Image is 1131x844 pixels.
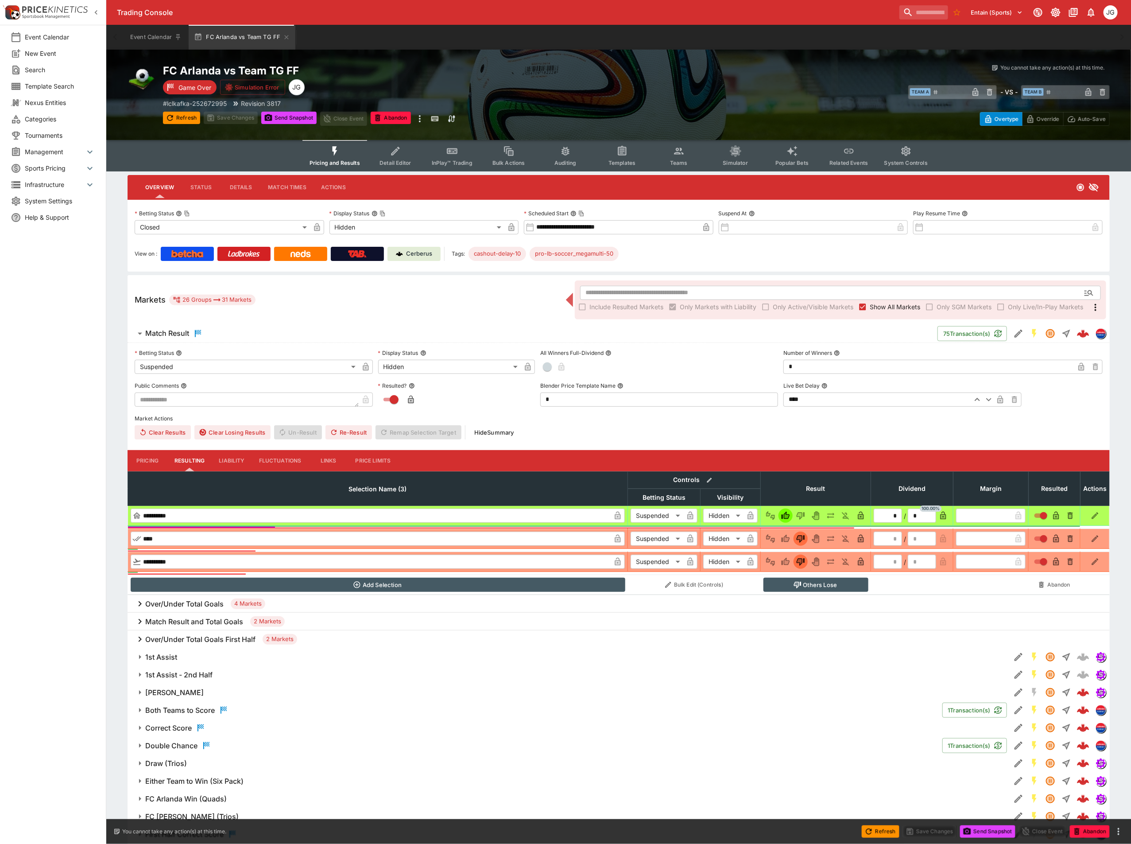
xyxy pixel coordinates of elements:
button: 1st Assist - 2nd Half [128,666,1011,684]
button: Copy To Clipboard [578,210,585,217]
button: Play Resume Time [962,210,968,217]
button: Suspended [1042,685,1058,700]
div: lclkafka [1096,328,1106,339]
div: 07e61a4d-75ff-4658-83c0-7597dbbdde2a [1077,810,1089,823]
p: Number of Winners [783,349,832,357]
button: Suspended [1042,649,1058,665]
button: Refresh [163,112,200,124]
svg: Suspended [1045,328,1056,339]
p: Copy To Clipboard [163,99,227,108]
div: Hidden [703,532,744,546]
h6: Double Chance [145,741,198,751]
svg: Suspended [1045,793,1056,804]
button: Copy To Clipboard [184,210,190,217]
p: Display Status [378,349,418,357]
button: SGM Enabled [1026,667,1042,683]
div: Closed [135,220,310,234]
p: Override [1037,114,1059,124]
p: Betting Status [135,210,174,217]
button: Push [824,509,838,523]
button: Void [809,509,823,523]
button: Void [809,555,823,569]
p: Overtype [995,114,1019,124]
button: Suspended [1042,755,1058,771]
p: Live Bet Delay [783,382,820,389]
button: Event Calendar [125,25,187,50]
button: Copy To Clipboard [380,210,386,217]
h6: Correct Score [145,723,192,733]
button: Details [221,177,261,198]
div: Event type filters [302,140,935,171]
button: Resulting [167,450,212,471]
h6: 1st Assist [145,653,177,662]
div: Start From [980,112,1110,126]
button: Simulation Error [220,80,285,95]
div: Hidden [703,555,744,569]
h5: Markets [135,295,166,305]
button: Not Set [763,509,778,523]
button: Push [824,555,838,569]
button: Straight [1058,667,1074,683]
svg: Suspended [1045,776,1056,786]
svg: More [1090,302,1101,313]
div: Suspended [631,555,683,569]
img: simulator [1096,670,1106,680]
button: James Gordon [1101,3,1120,22]
button: Others Lose [763,578,868,592]
div: Hidden [378,360,521,374]
input: search [899,5,948,19]
button: 1Transaction(s) [942,703,1007,718]
button: Edit Detail [1011,720,1026,736]
svg: Closed [1076,183,1085,192]
h6: Draw (Trios) [145,759,187,768]
button: SGM Disabled [1026,685,1042,700]
button: SGM Enabled [1026,773,1042,789]
label: View on : [135,247,157,261]
button: [PERSON_NAME] [128,684,1011,701]
p: Play Resume Time [913,210,960,217]
span: Popular Bets [775,159,809,166]
button: Win [779,509,793,523]
span: Event Calendar [25,32,95,42]
span: pro-lb-soccer_megamulti-50 [530,249,619,258]
button: Bulk edit [704,475,715,486]
button: 1Transaction(s) [942,738,1007,753]
button: Override [1022,112,1063,126]
img: logo-cerberus--red.svg [1077,810,1089,823]
span: System Controls [884,159,928,166]
button: Actions [314,177,353,198]
span: Un-Result [274,425,321,440]
a: 63118be0-9507-409a-bc28-618472d41b36 [1074,325,1092,342]
span: Only Active/Visible Markets [773,302,853,311]
th: Actions [1081,471,1110,506]
img: logo-cerberus--red.svg [1077,775,1089,787]
img: simulator [1096,758,1106,768]
button: Suspended [1042,667,1058,683]
span: Pricing and Results [310,159,360,166]
button: Display StatusCopy To Clipboard [372,210,378,217]
th: Margin [953,471,1029,506]
button: Straight [1058,649,1074,665]
button: SGM Enabled [1026,755,1042,771]
button: Straight [1058,791,1074,807]
button: FC Arlanda vs Team TG FF [189,25,295,50]
button: SGM Enabled [1026,720,1042,736]
button: Clear Losing Results [194,425,271,440]
button: Suspended [1042,738,1058,754]
span: Categories [25,114,95,124]
a: 03de4e5c-1b61-4a36-83fd-a1aac1d02222 [1074,737,1092,755]
span: Help & Support [25,213,95,222]
h6: - VS - [1000,87,1018,97]
button: Edit Detail [1011,738,1026,754]
button: Links [309,450,349,471]
button: Straight [1058,738,1074,754]
a: 027a6a26-3e1b-47e2-9c50-acadb25c2d52 [1074,684,1092,701]
img: logo-cerberus--red.svg [1077,704,1089,716]
button: Status [181,177,221,198]
button: Pricing [128,450,167,471]
button: Display Status [420,350,426,356]
img: simulator [1096,776,1106,786]
a: Cerberus [387,247,441,261]
button: Lose [794,532,808,546]
button: Overview [138,177,181,198]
